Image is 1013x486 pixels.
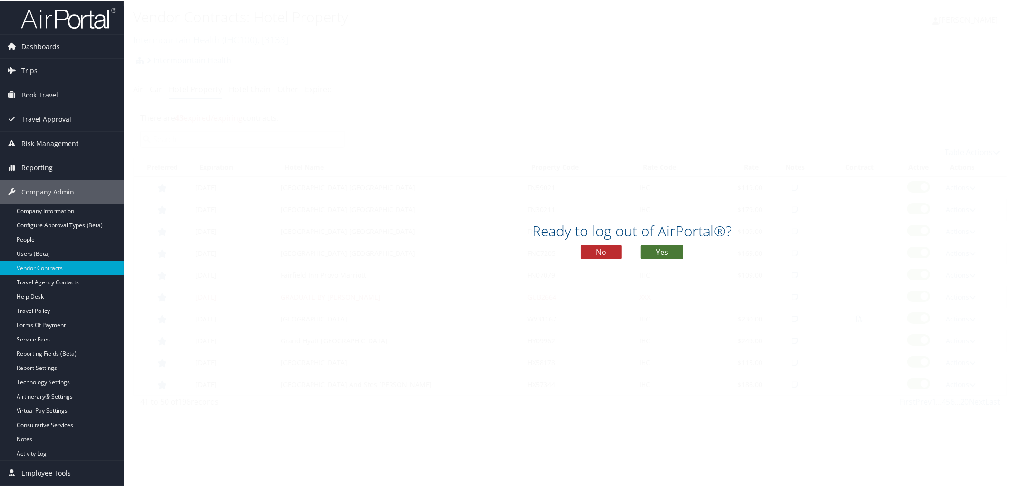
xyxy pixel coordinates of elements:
span: Employee Tools [21,460,71,484]
span: Company Admin [21,179,74,203]
button: No [581,244,622,258]
span: Book Travel [21,82,58,106]
button: Yes [641,244,683,258]
span: Trips [21,58,38,82]
img: airportal-logo.png [21,6,116,29]
span: Reporting [21,155,53,179]
span: Risk Management [21,131,78,155]
span: Travel Approval [21,107,71,130]
span: Dashboards [21,34,60,58]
